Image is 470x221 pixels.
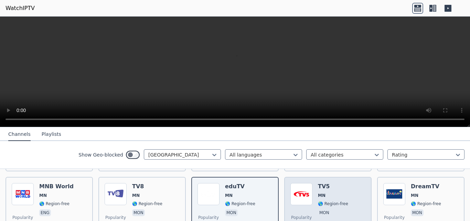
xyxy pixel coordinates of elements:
[291,215,312,220] span: Popularity
[197,183,220,205] img: eduTV
[39,201,70,207] span: 🌎 Region-free
[132,193,140,198] span: MN
[318,193,325,198] span: MN
[6,4,35,12] a: WatchIPTV
[78,151,123,158] label: Show Geo-blocked
[39,209,51,216] p: eng
[105,183,127,205] img: TV8
[383,183,405,205] img: DreamTV
[8,128,31,141] button: Channels
[132,183,162,190] h6: TV8
[411,183,441,190] h6: DreamTV
[12,215,33,220] span: Popularity
[318,183,348,190] h6: TV5
[318,209,331,216] p: mon
[225,201,255,207] span: 🌎 Region-free
[105,215,126,220] span: Popularity
[411,201,441,207] span: 🌎 Region-free
[225,183,255,190] h6: eduTV
[39,193,47,198] span: MN
[384,215,405,220] span: Popularity
[12,183,34,205] img: MNB World
[42,128,61,141] button: Playlists
[132,209,145,216] p: mon
[411,209,424,216] p: mon
[132,201,162,207] span: 🌎 Region-free
[318,201,348,207] span: 🌎 Region-free
[225,209,238,216] p: mon
[411,193,418,198] span: MN
[225,193,233,198] span: MN
[290,183,312,205] img: TV5
[39,183,74,190] h6: MNB World
[198,215,219,220] span: Popularity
